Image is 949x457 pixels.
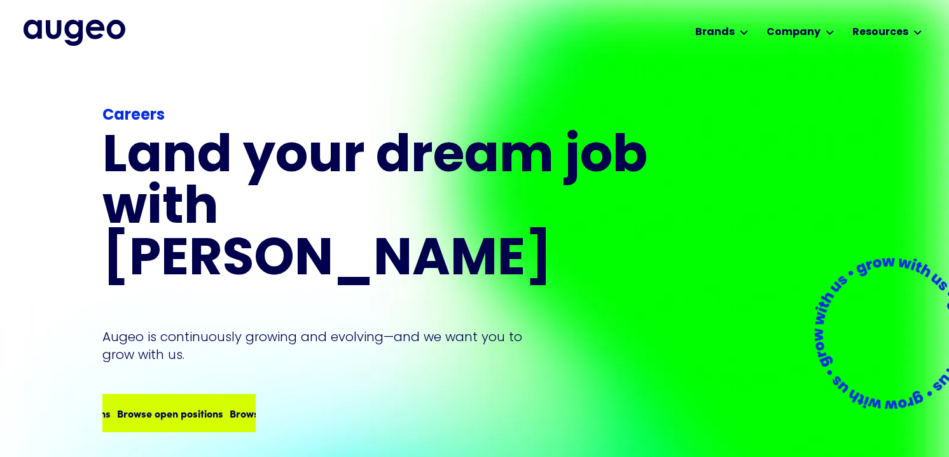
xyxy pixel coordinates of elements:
div: Browse open positions [121,405,227,421]
p: Augeo is continuously growing and evolving—and we want you to grow with us. [102,328,540,363]
div: Browse open positions [233,405,340,421]
a: Browse open positionsBrowse open positionsBrowse open positions [102,394,256,432]
div: Browse open positions [8,405,114,421]
strong: Careers [102,108,165,123]
div: Resources [852,25,908,40]
div: Brands [695,25,735,40]
img: Augeo's full logo in midnight blue. [24,20,125,45]
h1: Land your dream job﻿ with [PERSON_NAME] [102,132,652,287]
a: home [24,20,125,45]
div: Company [766,25,821,40]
